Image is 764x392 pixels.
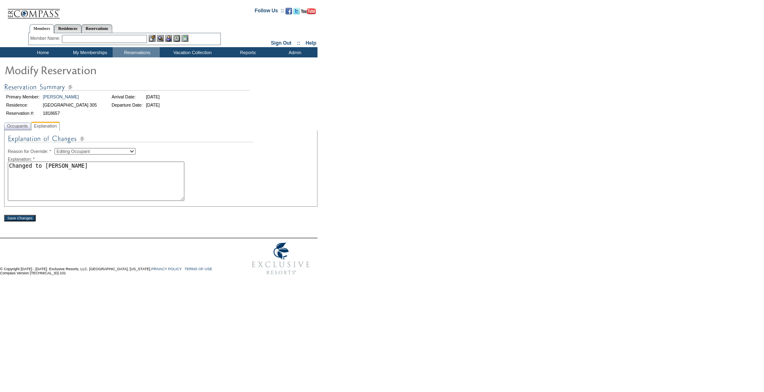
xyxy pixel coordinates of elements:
img: Reservation Summary [4,82,250,92]
img: Explanation of Changes [8,134,254,148]
td: [DATE] [145,93,161,100]
img: Impersonate [165,35,172,42]
td: Primary Member: [5,93,41,100]
a: [PERSON_NAME] [43,94,79,99]
div: Member Name: [30,35,62,42]
td: 1818657 [42,109,98,117]
a: Residences [54,24,82,33]
img: Reservations [173,35,180,42]
a: Subscribe to our YouTube Channel [301,10,316,15]
a: Follow us on Twitter [293,10,300,15]
img: Compass Home [7,2,60,19]
a: TERMS OF USE [185,267,213,271]
td: Reservation #: [5,109,41,117]
img: View [157,35,164,42]
span: :: [297,40,300,46]
td: [GEOGRAPHIC_DATA] 305 [42,101,98,109]
td: My Memberships [66,47,113,57]
img: Subscribe to our YouTube Channel [301,8,316,14]
td: Follow Us :: [255,7,284,17]
span: Occupants [5,122,29,130]
td: Reservations [113,47,160,57]
div: Explanation: * [8,157,314,162]
img: Follow us on Twitter [293,8,300,14]
a: PRIVACY POLICY [151,267,181,271]
input: Save Changes [4,215,36,221]
a: Reservations [82,24,112,33]
td: Residence: [5,101,41,109]
img: b_calculator.gif [181,35,188,42]
span: Reason for Override: * [8,149,54,154]
img: Modify Reservation [4,62,168,78]
td: Home [18,47,66,57]
a: Sign Out [271,40,291,46]
td: Vacation Collection [160,47,223,57]
span: Explanation [32,122,59,130]
td: Departure Date: [110,101,144,109]
td: Arrival Date: [110,93,144,100]
img: Exclusive Resorts [244,238,317,279]
td: Admin [270,47,317,57]
a: Become our fan on Facebook [286,10,292,15]
a: Help [306,40,316,46]
img: Become our fan on Facebook [286,8,292,14]
td: Reports [223,47,270,57]
td: [DATE] [145,101,161,109]
img: b_edit.gif [149,35,156,42]
a: Members [29,24,54,33]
